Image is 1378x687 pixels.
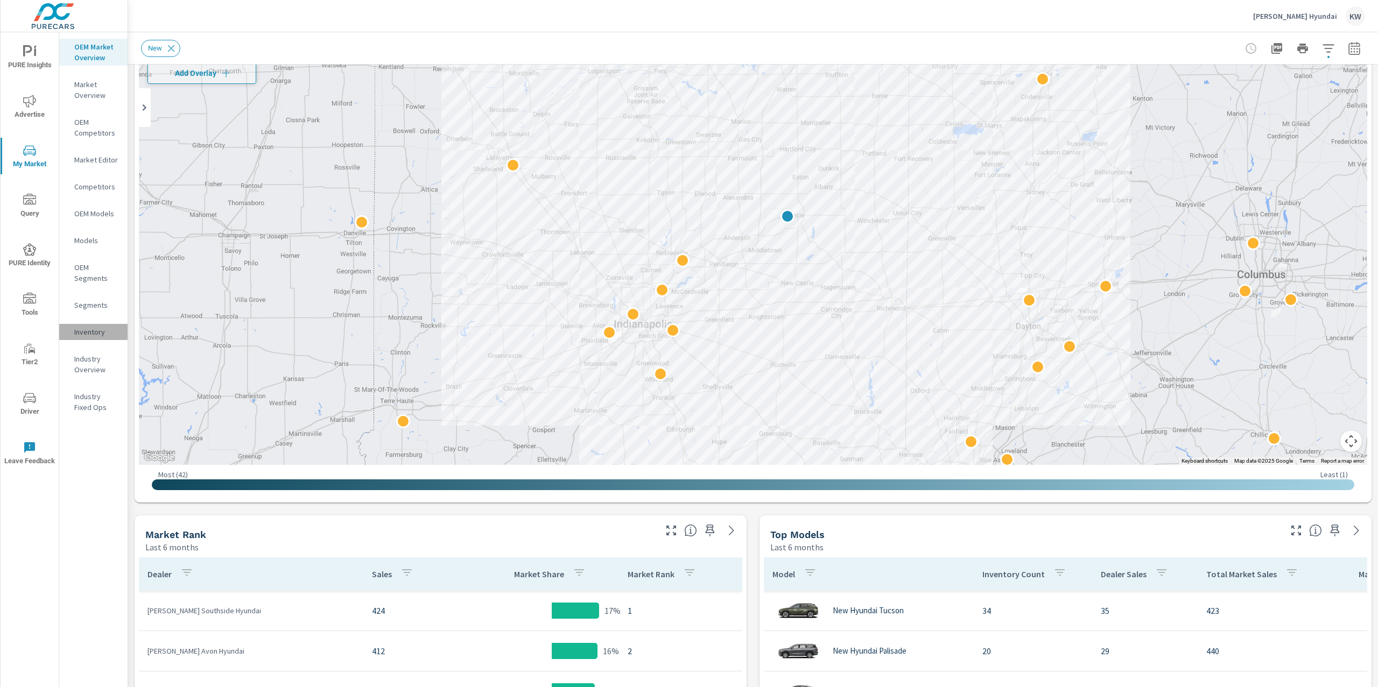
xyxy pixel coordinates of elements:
[1320,470,1348,479] p: Least ( 1 )
[1292,38,1313,59] button: Print Report
[1346,6,1365,26] div: KW
[74,353,119,375] p: Industry Overview
[74,327,119,337] p: Inventory
[147,605,355,616] p: [PERSON_NAME] Southside Hyundai
[1206,604,1320,617] p: 423
[145,529,206,540] h5: Market Rank
[1101,644,1189,657] p: 29
[723,522,740,539] a: See more details in report
[1,32,59,478] div: nav menu
[1340,430,1362,452] button: Map camera controls
[833,646,906,656] p: New Hyundai Palisade
[59,259,128,286] div: OEM Segments
[59,232,128,249] div: Models
[1326,522,1344,539] span: Save this to your personalized report
[4,342,55,369] span: Tier2
[74,41,119,63] p: OEM Market Overview
[1288,522,1305,539] button: Make Fullscreen
[770,529,825,540] h5: Top Models
[1321,458,1364,464] a: Report a map error
[1309,524,1322,537] span: Find the biggest opportunities within your model lineup nationwide. [Source: Market registration ...
[4,293,55,319] span: Tools
[59,76,128,103] div: Market Overview
[59,388,128,415] div: Industry Fixed Ops
[4,441,55,468] span: Leave Feedback
[1101,604,1189,617] p: 35
[372,569,392,579] p: Sales
[1101,569,1147,579] p: Dealer Sales
[1318,38,1339,59] button: Apply Filters
[142,451,177,465] img: Google
[1182,457,1228,465] button: Keyboard shortcuts
[1344,38,1365,59] button: Select Date Range
[1206,644,1320,657] p: 440
[982,644,1084,657] p: 20
[74,208,119,219] p: OEM Models
[74,235,119,246] p: Models
[74,181,119,192] p: Competitors
[4,243,55,270] span: PURE Identity
[59,39,128,66] div: OEM Market Overview
[142,44,168,52] span: New
[74,300,119,310] p: Segments
[145,541,199,554] p: Last 6 months
[59,297,128,313] div: Segments
[663,522,680,539] button: Make Fullscreen
[514,569,564,579] p: Market Share
[74,117,119,138] p: OEM Competitors
[59,179,128,195] div: Competitors
[4,392,55,418] span: Driver
[4,194,55,220] span: Query
[982,604,1084,617] p: 34
[603,644,619,657] p: 16%
[777,635,820,667] img: glamour
[59,206,128,222] div: OEM Models
[158,470,188,479] p: Most ( 42 )
[74,391,119,413] p: Industry Fixed Ops
[147,569,172,579] p: Dealer
[59,114,128,141] div: OEM Competitors
[372,604,476,617] p: 424
[152,68,251,79] span: Add Overlay
[770,541,824,554] p: Last 6 months
[604,604,621,617] p: 17%
[777,594,820,627] img: glamour
[684,524,697,537] span: Market Rank shows you how you rank, in terms of sales, to other dealerships in your market. “Mark...
[59,324,128,340] div: Inventory
[4,95,55,121] span: Advertise
[142,451,177,465] a: Open this area in Google Maps (opens a new window)
[982,569,1045,579] p: Inventory Count
[4,45,55,72] span: PURE Insights
[772,569,795,579] p: Model
[701,522,719,539] span: Save this to your personalized report
[1234,458,1293,464] span: Map data ©2025 Google
[74,262,119,284] p: OEM Segments
[147,62,256,84] button: Add Overlay
[628,604,733,617] p: 1
[4,144,55,171] span: My Market
[372,644,476,657] p: 412
[1299,458,1314,464] a: Terms (opens in new tab)
[833,606,904,615] p: New Hyundai Tucson
[74,79,119,101] p: Market Overview
[59,351,128,378] div: Industry Overview
[1253,11,1337,21] p: [PERSON_NAME] Hyundai
[1266,38,1288,59] button: "Export Report to PDF"
[141,40,180,57] div: New
[1206,569,1277,579] p: Total Market Sales
[1348,522,1365,539] a: See more details in report
[74,154,119,165] p: Market Editor
[147,646,355,656] p: [PERSON_NAME] Avon Hyundai
[628,644,733,657] p: 2
[59,152,128,168] div: Market Editor
[628,569,674,579] p: Market Rank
